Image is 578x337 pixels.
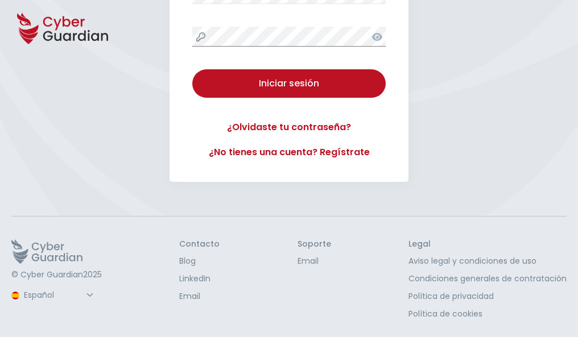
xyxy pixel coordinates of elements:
[408,255,567,267] a: Aviso legal y condiciones de uso
[192,120,386,134] a: ¿Olvidaste tu contraseña?
[11,292,19,299] img: region-logo
[408,239,567,249] h3: Legal
[11,270,102,280] p: © Cyber Guardian 2025
[298,239,331,249] h3: Soporte
[192,145,386,159] a: ¿No tienes una cuenta? Regístrate
[298,255,331,267] a: Email
[408,273,567,285] a: Condiciones generales de contratación
[201,77,377,90] div: Iniciar sesión
[192,69,386,98] button: Iniciar sesión
[408,308,567,320] a: Política de cookies
[179,273,220,285] a: LinkedIn
[408,290,567,302] a: Política de privacidad
[179,239,220,249] h3: Contacto
[179,255,220,267] a: Blog
[179,290,220,302] a: Email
